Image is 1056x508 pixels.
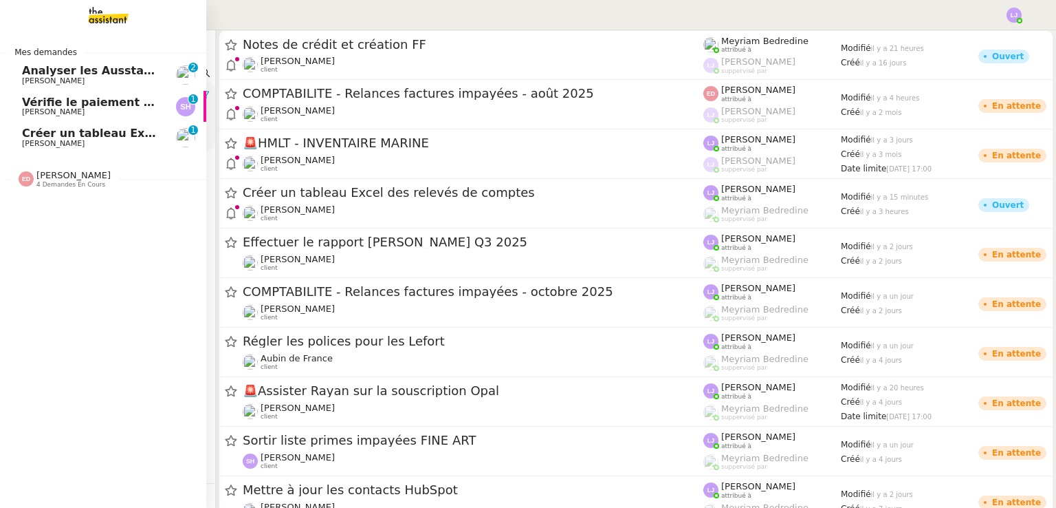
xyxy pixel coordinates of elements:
img: svg [19,171,34,187]
app-user-label: attribué à [703,382,841,400]
span: Modifié [841,93,871,103]
span: attribué à [721,343,751,351]
span: client [261,165,278,173]
span: il y a 16 jours [860,59,907,67]
span: Modifié [841,242,871,251]
span: [PERSON_NAME] [721,332,795,343]
span: suppervisé par [721,67,767,75]
span: [PERSON_NAME] [721,156,795,166]
span: attribué à [721,393,751,401]
span: suppervisé par [721,116,767,124]
img: svg [703,185,718,200]
img: svg [703,136,718,151]
span: client [261,314,278,321]
span: Meyriam Bedredine [721,403,808,414]
span: [PERSON_NAME] [261,56,335,66]
div: En attente [992,300,1041,308]
span: suppervisé par [721,463,767,471]
span: Créé [841,397,860,407]
span: Créer un tableau Excel des relevés de comptes [22,127,313,140]
span: client [261,66,278,74]
img: users%2FaellJyylmXSg4jqeVbanehhyYJm1%2Favatar%2Fprofile-pic%20(4).png [703,306,718,321]
nz-badge-sup: 1 [188,125,198,135]
span: [PERSON_NAME] [261,452,335,463]
span: attribué à [721,492,751,500]
span: Assister Rayan sur la souscription Opal [243,385,703,397]
span: Modifié [841,383,871,392]
div: En attente [992,449,1041,457]
span: il y a 20 heures [871,384,924,392]
app-user-label: attribué à [703,134,841,152]
img: users%2Fa6PbEmLwvGXylUqKytRPpDpAx153%2Favatar%2Ffanny.png [176,65,195,85]
span: Créé [841,306,860,315]
span: suppervisé par [721,315,767,322]
span: Créer un tableau Excel des relevés de comptes [243,187,703,199]
span: Meyriam Bedredine [721,453,808,463]
img: svg [703,433,718,448]
span: Mettre à jour les contacts HubSpot [243,484,703,496]
span: Aubin de France [261,353,333,363]
p: 2 [190,63,196,75]
app-user-label: attribué à [703,85,841,103]
span: Analyser les Ausstandsmeldungen [22,64,235,77]
span: il y a 4 heures [871,94,920,102]
app-user-label: attribué à [703,432,841,449]
span: il y a 2 jours [860,257,902,265]
span: attribué à [721,96,751,103]
img: users%2FJFLd9nv9Xedc5sw3Tv0uXAOtmPa2%2Favatar%2F614c234d-a034-4f22-a3a9-e3102a8b8590 [243,206,258,221]
span: [PERSON_NAME] [22,76,85,85]
span: suppervisé par [721,364,767,372]
span: Créé [841,207,860,216]
img: svg [176,97,195,116]
span: attribué à [721,46,751,54]
span: Créé [841,149,860,159]
span: il y a 3 heures [860,208,909,215]
img: users%2F0zQGGmvZECeMseaPawnreYAQQyS2%2Favatar%2Feddadf8a-b06f-4db9-91c4-adeed775bb0f [243,107,258,122]
img: svg [703,157,718,172]
span: attribué à [721,443,751,450]
span: il y a 2 mois [860,109,902,116]
span: il y a 2 jours [871,243,913,251]
app-user-detailed-label: client [243,403,703,421]
span: [PERSON_NAME] [721,283,795,293]
div: Ouvert [992,201,1024,209]
app-user-label: attribué à [703,36,841,54]
app-user-label: suppervisé par [703,304,841,322]
div: En attente [992,102,1041,110]
img: users%2FSclkIUIAuBOhhDrbgjtrSikBoD03%2Favatar%2F48cbc63d-a03d-4817-b5bf-7f7aeed5f2a9 [243,354,258,370]
span: [PERSON_NAME] [721,85,795,95]
app-user-label: attribué à [703,332,841,350]
img: svg [703,58,718,73]
app-user-detailed-label: client [243,56,703,74]
span: [PERSON_NAME] [261,204,335,215]
app-user-label: attribué à [703,283,841,301]
span: Vérifie le paiement de la facture 24513 [22,96,265,109]
span: il y a 3 mois [860,151,902,158]
span: client [261,413,278,421]
span: [PERSON_NAME] [721,56,795,67]
img: users%2FaellJyylmXSg4jqeVbanehhyYJm1%2Favatar%2Fprofile-pic%20(4).png [703,256,718,271]
span: [PERSON_NAME] [261,304,335,314]
app-user-detailed-label: client [243,254,703,272]
span: [PERSON_NAME] [721,106,795,116]
img: svg [703,334,718,349]
img: users%2FaellJyylmXSg4jqeVbanehhyYJm1%2Favatar%2Fprofile-pic%20(4).png [703,37,718,52]
img: svg [703,235,718,250]
img: users%2FaellJyylmXSg4jqeVbanehhyYJm1%2Favatar%2Fprofile-pic%20(4).png [703,454,718,469]
span: [PERSON_NAME] [22,107,85,116]
span: Créé [841,107,860,117]
img: svg [703,284,718,299]
span: [DATE] 17:00 [886,165,932,173]
span: Modifié [841,291,871,301]
span: [PERSON_NAME] [36,170,111,180]
img: svg [703,483,718,498]
div: En attente [992,251,1041,259]
app-user-label: suppervisé par [703,453,841,471]
span: client [261,116,278,123]
span: 🚨 [243,383,258,398]
span: COMPTABILITE - Relances factures impayées - octobre 2025 [243,286,703,298]
span: Modifié [841,192,871,202]
span: [PERSON_NAME] [261,403,335,413]
span: il y a un jour [871,441,914,449]
app-user-detailed-label: client [243,304,703,321]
